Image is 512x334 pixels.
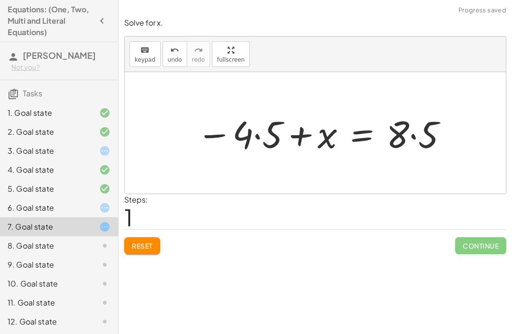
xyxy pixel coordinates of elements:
i: Task finished and correct. [99,126,110,138]
div: 9. Goal state [8,259,84,270]
span: Reset [132,241,153,250]
button: undoundo [163,41,187,67]
span: Progress saved [458,6,506,15]
i: Task not started. [99,278,110,289]
div: 1. Goal state [8,107,84,119]
span: Tasks [23,88,42,98]
i: Task finished and correct. [99,164,110,176]
label: Steps: [124,195,148,204]
i: Task not started. [99,240,110,251]
div: 7. Goal state [8,221,84,232]
h4: Equations: (One, Two, Multi and Literal Equations) [8,4,93,38]
div: 2. Goal state [8,126,84,138]
div: Not you? [11,63,110,72]
i: Task finished and correct. [99,107,110,119]
div: 11. Goal state [8,297,84,308]
div: 12. Goal state [8,316,84,327]
i: Task started. [99,145,110,157]
i: Task finished and correct. [99,183,110,195]
i: Task started. [99,202,110,213]
i: keyboard [140,45,149,56]
div: 3. Goal state [8,145,84,157]
i: Task started. [99,221,110,232]
span: fullscreen [217,56,245,63]
div: 4. Goal state [8,164,84,176]
div: 5. Goal state [8,183,84,195]
span: redo [192,56,205,63]
i: undo [170,45,179,56]
span: [PERSON_NAME] [23,50,96,61]
span: keypad [135,56,155,63]
button: keyboardkeypad [129,41,161,67]
span: undo [168,56,182,63]
i: Task not started. [99,297,110,308]
button: Reset [124,237,160,254]
button: redoredo [187,41,210,67]
div: 8. Goal state [8,240,84,251]
button: fullscreen [212,41,250,67]
i: Task not started. [99,316,110,327]
div: 10. Goal state [8,278,84,289]
i: Task not started. [99,259,110,270]
div: 6. Goal state [8,202,84,213]
i: redo [194,45,203,56]
span: 1 [124,203,133,232]
p: Solve for x. [124,18,506,28]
